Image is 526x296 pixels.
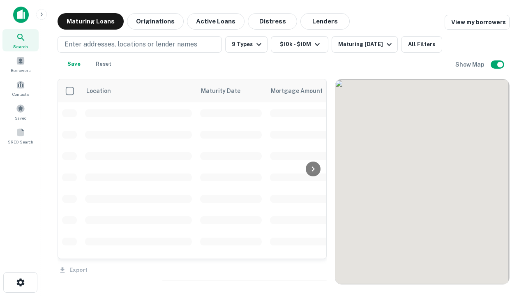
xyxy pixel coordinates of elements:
span: Mortgage Amount [271,86,333,96]
button: All Filters [401,36,442,53]
a: Borrowers [2,53,39,75]
th: Location [81,79,196,102]
button: Save your search to get updates of matches that match your search criteria. [61,56,87,72]
h6: Show Map [455,60,486,69]
th: Maturity Date [196,79,266,102]
button: Originations [127,13,184,30]
p: Enter addresses, locations or lender names [65,39,197,49]
th: Mortgage Amount [266,79,356,102]
a: SREO Search [2,125,39,147]
button: 9 Types [225,36,268,53]
div: 0 0 [335,79,509,284]
span: Location [86,86,111,96]
iframe: Chat Widget [485,230,526,270]
a: Search [2,29,39,51]
button: Lenders [300,13,350,30]
span: Search [13,43,28,50]
span: SREO Search [8,139,33,145]
button: $10k - $10M [271,36,328,53]
span: Contacts [12,91,29,97]
span: Borrowers [11,67,30,74]
span: Maturity Date [201,86,251,96]
span: Saved [15,115,27,121]
div: Maturing [DATE] [338,39,394,49]
button: Distress [248,13,297,30]
a: View my borrowers [445,15,510,30]
button: Enter addresses, locations or lender names [58,36,222,53]
a: Saved [2,101,39,123]
button: Active Loans [187,13,245,30]
img: capitalize-icon.png [13,7,29,23]
button: Reset [90,56,117,72]
button: Maturing [DATE] [332,36,398,53]
a: Contacts [2,77,39,99]
button: Maturing Loans [58,13,124,30]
